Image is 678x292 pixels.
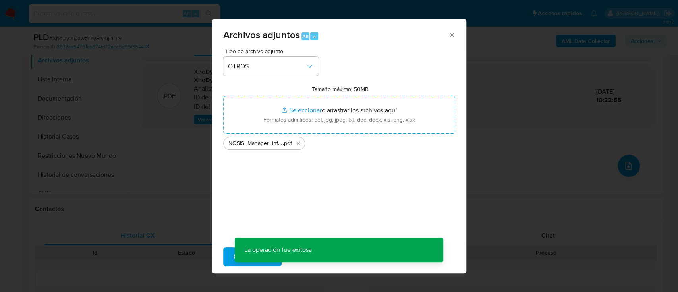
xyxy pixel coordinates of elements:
[448,31,455,38] button: Cerrar
[313,33,316,40] span: a
[295,248,321,265] span: Cancelar
[235,238,321,262] p: La operación fue exitosa
[228,62,306,70] span: OTROS
[234,248,271,265] span: Subir archivo
[223,28,300,42] span: Archivos adjuntos
[223,247,282,266] button: Subir archivo
[225,48,321,54] span: Tipo de archivo adjunto
[312,85,369,93] label: Tamaño máximo: 50MB
[302,33,309,40] span: Alt
[228,139,283,147] span: NOSIS_Manager_InformeIndividual_27348269149_654927_20250926150428
[294,139,303,148] button: Eliminar NOSIS_Manager_InformeIndividual_27348269149_654927_20250926150428.pdf
[223,134,455,150] ul: Archivos seleccionados
[223,57,319,76] button: OTROS
[283,139,292,147] span: .pdf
